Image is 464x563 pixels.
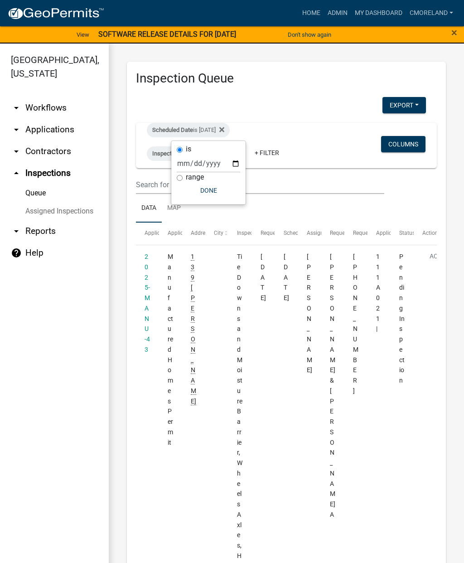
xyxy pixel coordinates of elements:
[353,230,395,236] span: Requestor Phone
[136,194,162,223] a: Data
[147,146,240,161] div: is [PERSON_NAME]
[261,253,266,301] span: 09/10/2025
[237,230,275,236] span: Inspection Type
[11,102,22,113] i: arrow_drop_down
[136,175,384,194] input: Search for inspections
[324,5,351,22] a: Admin
[11,168,22,179] i: arrow_drop_up
[186,146,191,153] label: is
[205,223,228,244] datatable-header-cell: City
[391,223,414,244] datatable-header-cell: Status
[228,223,251,244] datatable-header-cell: Inspection Type
[399,230,415,236] span: Status
[451,26,457,39] span: ×
[298,223,321,244] datatable-header-cell: Assigned Inspector
[152,150,177,157] span: Inspector
[376,230,433,236] span: Application Description
[406,5,457,22] a: cmoreland
[284,27,335,42] button: Don't show again
[399,253,405,384] span: Pending Inspection
[284,252,290,303] div: [DATE]
[367,223,391,244] datatable-header-cell: Application Description
[145,253,150,353] a: 2025-MANU-43
[299,5,324,22] a: Home
[275,223,298,244] datatable-header-cell: Scheduled Time
[422,230,441,236] span: Actions
[168,253,173,446] span: Manufactured Homes Permit
[353,253,358,394] span: 912 240-0608
[414,223,437,244] datatable-header-cell: Actions
[307,230,353,236] span: Assigned Inspector
[261,230,299,236] span: Requested Date
[145,230,173,236] span: Application
[191,253,196,405] span: 139 GREGORY LN
[191,230,211,236] span: Address
[422,252,459,274] button: Action
[152,126,193,133] span: Scheduled Date
[162,194,186,223] a: Map
[177,182,240,199] button: Done
[284,230,323,236] span: Scheduled Time
[186,174,204,181] label: range
[147,123,230,137] div: is [DATE]
[330,253,335,518] span: McDaniel Michael C & Jody A
[11,226,22,237] i: arrow_drop_down
[182,223,205,244] datatable-header-cell: Address
[73,27,93,42] a: View
[382,97,426,113] button: Export
[136,71,437,86] h3: Inspection Queue
[11,248,22,258] i: help
[351,5,406,22] a: My Dashboard
[451,27,457,38] button: Close
[251,223,275,244] datatable-header-cell: Requested Date
[344,223,367,244] datatable-header-cell: Requestor Phone
[11,146,22,157] i: arrow_drop_down
[11,124,22,135] i: arrow_drop_down
[321,223,344,244] datatable-header-cell: Requestor Name
[136,223,159,244] datatable-header-cell: Application
[214,230,223,236] span: City
[381,136,425,152] button: Columns
[168,230,209,236] span: Application Type
[247,145,286,161] a: + Filter
[376,253,380,332] span: 111A021 |
[307,253,312,374] span: Cedrick Moreland
[98,30,236,39] strong: SOFTWARE RELEASE DETAILS FOR [DATE]
[159,223,182,244] datatable-header-cell: Application Type
[330,230,371,236] span: Requestor Name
